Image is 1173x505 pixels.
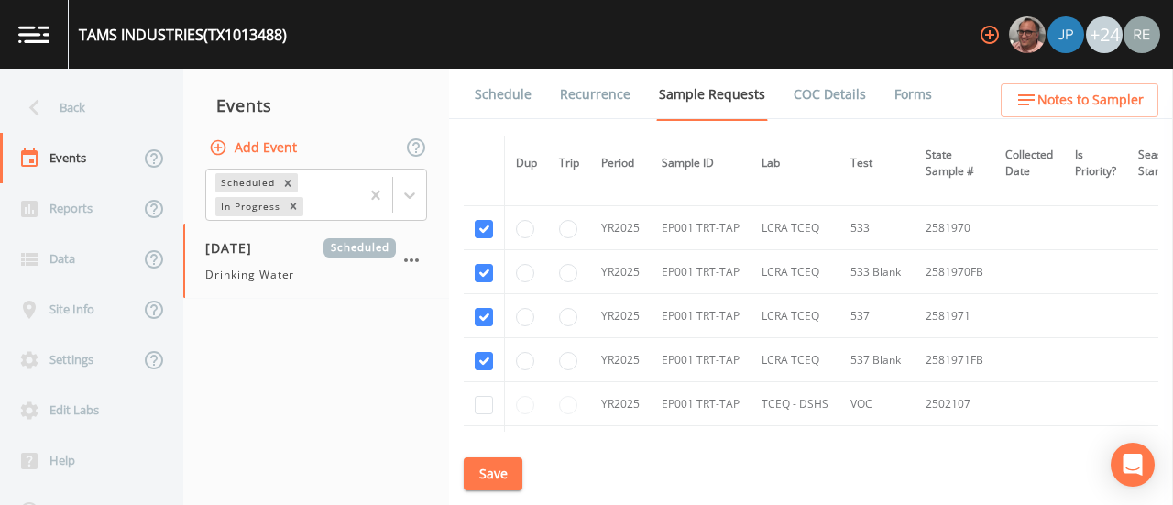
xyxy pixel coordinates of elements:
[590,206,651,250] td: YR2025
[751,250,839,294] td: LCRA TCEQ
[464,457,522,491] button: Save
[1001,83,1158,117] button: Notes to Sampler
[915,136,994,192] th: State Sample #
[651,136,751,192] th: Sample ID
[1047,16,1085,53] div: Joshua gere Paul
[751,136,839,192] th: Lab
[215,197,283,216] div: In Progress
[751,426,839,470] td: TCEQ - DSHS
[323,238,396,258] span: Scheduled
[791,69,869,120] a: COC Details
[79,24,287,46] div: TAMS INDUSTRIES (TX1013488)
[590,294,651,338] td: YR2025
[472,69,534,120] a: Schedule
[590,250,651,294] td: YR2025
[751,206,839,250] td: LCRA TCEQ
[1124,16,1160,53] img: e720f1e92442e99c2aab0e3b783e6548
[1047,16,1084,53] img: 41241ef155101aa6d92a04480b0d0000
[183,82,449,128] div: Events
[1086,16,1123,53] div: +24
[1064,136,1127,192] th: Is Priority?
[651,382,751,426] td: EP001 TRT-TAP
[183,224,449,299] a: [DATE]ScheduledDrinking Water
[590,338,651,382] td: YR2025
[1008,16,1047,53] div: Mike Franklin
[751,294,839,338] td: LCRA TCEQ
[915,206,994,250] td: 2581970
[839,338,915,382] td: 537 Blank
[505,136,549,192] th: Dup
[283,197,303,216] div: Remove In Progress
[994,136,1064,192] th: Collected Date
[915,382,994,426] td: 2502107
[205,238,265,258] span: [DATE]
[1037,89,1144,112] span: Notes to Sampler
[1009,16,1046,53] img: e2d790fa78825a4bb76dcb6ab311d44c
[590,426,651,470] td: YR2025
[915,426,994,470] td: 2502107FB
[892,69,935,120] a: Forms
[651,426,751,470] td: EP001 TRT-TAP
[590,136,651,192] th: Period
[205,131,304,165] button: Add Event
[751,338,839,382] td: LCRA TCEQ
[751,382,839,426] td: TCEQ - DSHS
[590,382,651,426] td: YR2025
[18,26,49,43] img: logo
[651,294,751,338] td: EP001 TRT-TAP
[915,250,994,294] td: 2581970FB
[215,173,278,192] div: Scheduled
[278,173,298,192] div: Remove Scheduled
[651,206,751,250] td: EP001 TRT-TAP
[557,69,633,120] a: Recurrence
[915,338,994,382] td: 2581971FB
[839,250,915,294] td: 533 Blank
[839,382,915,426] td: VOC
[1111,443,1155,487] div: Open Intercom Messenger
[651,338,751,382] td: EP001 TRT-TAP
[839,426,915,470] td: VOC Blank
[656,69,768,121] a: Sample Requests
[839,136,915,192] th: Test
[839,206,915,250] td: 533
[548,136,590,192] th: Trip
[915,294,994,338] td: 2581971
[839,294,915,338] td: 537
[205,267,294,283] span: Drinking Water
[651,250,751,294] td: EP001 TRT-TAP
